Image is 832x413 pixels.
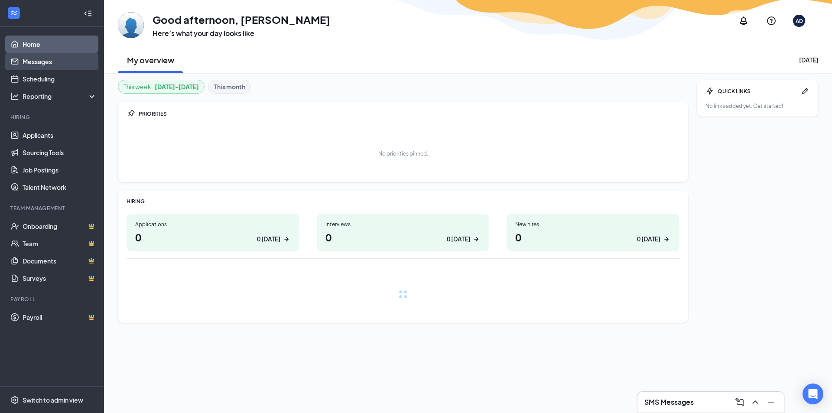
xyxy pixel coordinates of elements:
[507,214,679,251] a: New hires00 [DATE]ArrowRight
[325,230,481,244] h1: 0
[153,29,330,38] h3: Here’s what your day looks like
[803,384,823,404] div: Open Intercom Messenger
[472,235,481,244] svg: ArrowRight
[135,230,291,244] h1: 0
[10,396,19,404] svg: Settings
[738,16,749,26] svg: Notifications
[23,218,97,235] a: OnboardingCrown
[23,161,97,179] a: Job Postings
[447,234,470,244] div: 0 [DATE]
[214,82,245,91] b: This month
[317,214,490,251] a: Interviews00 [DATE]ArrowRight
[10,114,95,121] div: Hiring
[796,17,803,25] div: AD
[763,395,777,409] button: Minimize
[747,395,761,409] button: ChevronUp
[23,309,97,326] a: PayrollCrown
[127,109,135,118] svg: Pin
[637,234,660,244] div: 0 [DATE]
[718,88,797,95] div: QUICK LINKS
[257,234,280,244] div: 0 [DATE]
[153,12,330,27] h1: Good afternoon, [PERSON_NAME]
[127,55,174,65] h2: My overview
[118,12,144,38] img: Aaron Deutsch
[10,92,19,101] svg: Analysis
[10,296,95,303] div: Payroll
[23,144,97,161] a: Sourcing Tools
[705,87,714,95] svg: Bolt
[23,36,97,53] a: Home
[23,396,83,404] div: Switch to admin view
[799,55,818,64] div: [DATE]
[23,92,97,101] div: Reporting
[23,235,97,252] a: TeamCrown
[282,235,291,244] svg: ArrowRight
[155,82,199,91] b: [DATE] - [DATE]
[801,87,809,95] svg: Pen
[23,70,97,88] a: Scheduling
[515,230,671,244] h1: 0
[23,179,97,196] a: Talent Network
[766,16,777,26] svg: QuestionInfo
[23,127,97,144] a: Applicants
[139,110,679,117] div: PRIORITIES
[23,270,97,287] a: SurveysCrown
[23,252,97,270] a: DocumentsCrown
[644,397,694,407] h3: SMS Messages
[135,221,291,228] div: Applications
[325,221,481,228] div: Interviews
[732,395,746,409] button: ComposeMessage
[23,53,97,70] a: Messages
[127,198,679,205] div: HIRING
[705,102,809,110] div: No links added yet. Get started!
[10,9,18,17] svg: WorkstreamLogo
[766,397,776,407] svg: Minimize
[750,397,760,407] svg: ChevronUp
[662,235,671,244] svg: ArrowRight
[10,205,95,212] div: Team Management
[84,9,92,18] svg: Collapse
[515,221,671,228] div: New hires
[734,397,745,407] svg: ComposeMessage
[123,82,199,91] div: This week :
[378,150,428,157] div: No priorities pinned.
[127,214,299,251] a: Applications00 [DATE]ArrowRight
